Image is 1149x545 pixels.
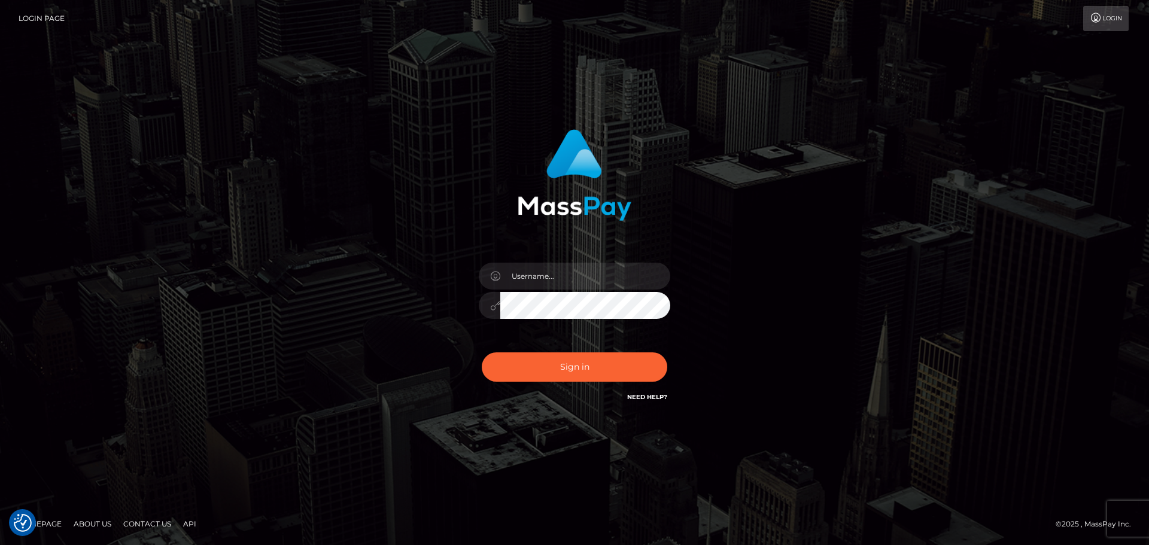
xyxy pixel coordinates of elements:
[518,129,631,221] img: MassPay Login
[627,393,667,401] a: Need Help?
[14,514,32,532] img: Revisit consent button
[482,352,667,382] button: Sign in
[178,514,201,533] a: API
[69,514,116,533] a: About Us
[13,514,66,533] a: Homepage
[19,6,65,31] a: Login Page
[1083,6,1129,31] a: Login
[118,514,176,533] a: Contact Us
[14,514,32,532] button: Consent Preferences
[1056,517,1140,531] div: © 2025 , MassPay Inc.
[500,263,670,290] input: Username...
